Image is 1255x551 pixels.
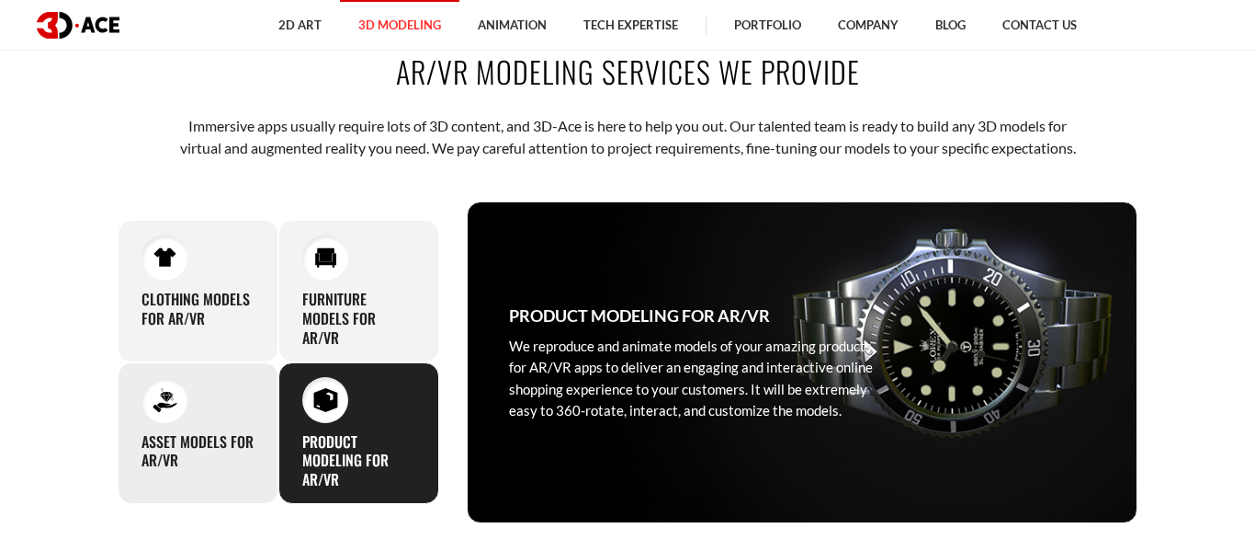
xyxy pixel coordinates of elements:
[118,51,1137,92] h2: AR/VR Modeling Services We Provide
[141,290,254,328] h3: Clothing Models for AR/VR
[153,246,177,270] img: Clothing Models for AR/VR
[509,303,770,328] h3: Product modeling for AR/VR
[141,432,254,471] h3: Asset models for AR/VR
[175,115,1080,160] p: Immersive apps usually require lots of 3D content, and 3D-Ace is here to help you out. Our talent...
[509,336,886,422] p: We reproduce and animate models of your amazing products for AR/VR apps to deliver an engaging an...
[313,387,338,412] img: Product modeling for AR/VR
[302,432,415,489] h3: Product modeling for AR/VR
[313,246,338,270] img: Furniture models for AR/VR
[153,387,177,412] img: Asset models for AR/VR
[37,12,119,39] img: logo dark
[302,290,415,347] h3: Furniture models for AR/VR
